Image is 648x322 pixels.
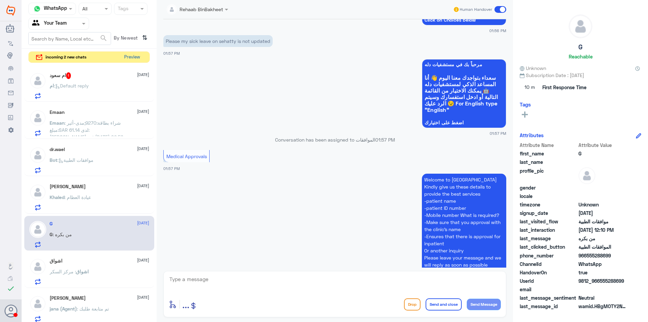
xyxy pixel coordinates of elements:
span: last_message_id [520,303,577,310]
span: UserId [520,277,577,284]
i: ⇅ [142,32,147,43]
div: Tags [117,5,129,14]
span: signup_date [520,209,577,217]
input: Search by Name, Local etc… [29,32,111,45]
span: profile_pic [520,167,577,183]
span: last_visited_flow [520,218,577,225]
button: ... [182,297,189,312]
span: 2025-09-20T07:43:52.073Z [578,209,627,217]
span: : مركز السكر [50,269,76,274]
span: Bot [50,157,57,163]
button: Send Message [467,299,501,310]
img: defaultAdmin.png [29,258,46,275]
img: defaultAdmin.png [29,221,46,238]
span: Medical Approvals [166,153,207,159]
span: 01:57 PM [163,166,180,171]
span: 01:57 PM [163,51,180,55]
p: 23/9/2025, 1:57 PM [422,174,506,278]
span: 01:57 PM [490,130,506,136]
span: last_message_sentiment [520,294,577,301]
span: last_message [520,235,577,242]
span: 2025-09-23T09:10:01.315Z [578,226,627,233]
h5: dr.wael [50,147,65,152]
span: [DATE] [137,294,149,300]
span: ... [182,298,189,310]
span: phone_number [520,252,577,259]
span: : موافقات الطبية [57,157,93,163]
span: 1 [66,72,71,79]
span: : Default reply [54,83,89,89]
span: email [520,286,577,293]
span: search [100,34,108,42]
span: true [578,269,627,276]
span: اضغط على اختيارك [425,120,504,125]
button: search [100,33,108,44]
span: First Response Time [542,84,587,91]
span: Attribute Value [578,142,627,149]
span: null [578,193,627,200]
span: : تم متابعة طلبك [77,306,109,312]
span: last_name [520,158,577,166]
img: defaultAdmin.png [29,295,46,312]
img: defaultAdmin.png [29,109,46,126]
span: [DATE] [137,146,149,152]
span: [DATE] [137,220,149,226]
span: : عيادة العظام [64,194,91,200]
h6: Reachable [569,53,593,59]
h5: ام سعود [50,72,71,79]
span: wamid.HBgMOTY2NTU1Mjg4Njk5FQIAEhggQUNBNDU0RTc5N0I0QTM5NDgzNUUwNjU4MUExNTE1RjAA [578,303,627,310]
h5: اشواق [50,258,62,264]
span: Attribute Name [520,142,577,149]
span: null [578,286,627,293]
i: check [7,284,15,293]
h5: Salman Alamri [50,295,86,301]
span: null [578,184,627,191]
button: Send and close [426,298,462,311]
span: مرحباً بك في مستشفيات دله [425,62,504,67]
span: : من بكره [53,231,72,237]
span: [DATE] [137,183,149,189]
span: incoming 2 new chats [46,54,86,60]
button: Avatar [4,304,17,317]
span: G [578,150,627,157]
img: whatsapp.png [32,4,42,14]
img: defaultAdmin.png [29,72,46,89]
span: Subscription Date : [DATE] [520,72,641,79]
span: Human Handover [460,6,492,13]
h6: Attributes [520,132,544,138]
span: G [50,231,53,237]
span: Khaled [50,194,64,200]
span: locale [520,193,577,200]
span: Unknown [578,201,627,208]
button: Drop [404,298,421,311]
span: : شراء بطاقة:9270;مدى-أثير مبلغ:SAR 61.14 لدى:[PERSON_NAME] في:[DATE] 09:56 [50,120,123,140]
span: الموافقات الطبية [578,243,627,250]
span: 10 m [520,81,540,94]
span: last_interaction [520,226,577,233]
span: من بكره [578,235,627,242]
img: defaultAdmin.png [569,15,592,38]
span: ام [50,83,54,89]
span: 2 [578,261,627,268]
span: By Newest [111,32,139,46]
h5: G [578,43,583,51]
h5: Khaled Elmitwalli [50,184,86,190]
span: Click on Choices below [425,17,504,23]
img: defaultAdmin.png [29,147,46,164]
span: 01:56 PM [489,28,506,33]
span: اشواق [76,269,89,274]
span: gender [520,184,577,191]
span: موافقات الطبية [578,218,627,225]
h5: G [50,221,53,227]
span: سعداء بتواجدك معنا اليوم 👋 أنا المساعد الذكي لمستشفيات دله 🤖 يمكنك الاختيار من القائمة التالية أو... [425,74,504,113]
span: [DATE] [137,72,149,78]
span: last_clicked_button [520,243,577,250]
span: timezone [520,201,577,208]
img: Widebot Logo [6,5,15,16]
span: [DATE] [137,108,149,115]
span: 01:57 PM [375,137,395,143]
span: Unknown [520,65,546,72]
span: 9812_966555288699 [578,277,627,284]
p: 23/9/2025, 1:57 PM [163,35,273,47]
h5: Emaan [50,109,64,115]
